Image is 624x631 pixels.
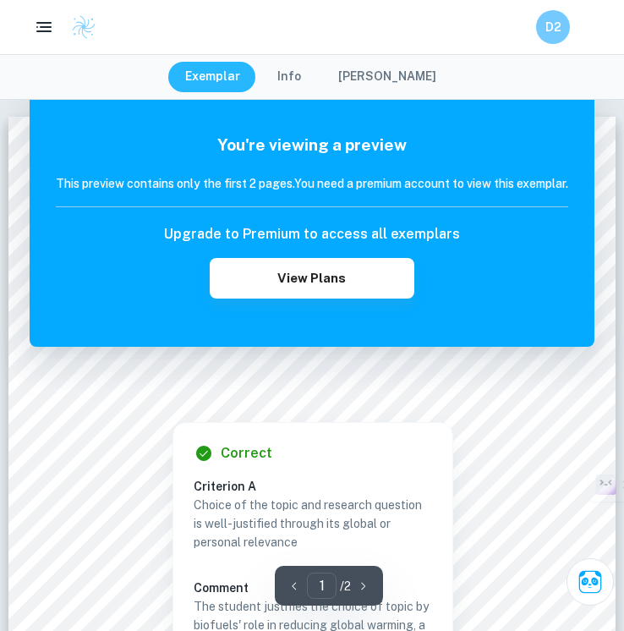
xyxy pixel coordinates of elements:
[567,558,614,606] button: Ask Clai
[194,477,446,496] h6: Criterion A
[340,577,351,595] p: / 2
[56,133,568,157] h5: You're viewing a preview
[56,174,568,193] h6: This preview contains only the first 2 pages. You need a premium account to view this exemplar.
[210,258,414,299] button: View Plans
[194,579,432,597] h6: Comment
[544,18,563,36] h6: D2
[168,62,257,92] button: Exemplar
[321,62,453,92] button: [PERSON_NAME]
[61,14,96,40] a: Clastify logo
[536,10,570,44] button: D2
[164,224,460,244] h6: Upgrade to Premium to access all exemplars
[221,443,272,464] h6: Correct
[194,496,432,551] p: Choice of the topic and research question is well-justified through its global or personal relevance
[71,14,96,40] img: Clastify logo
[260,62,318,92] button: Info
